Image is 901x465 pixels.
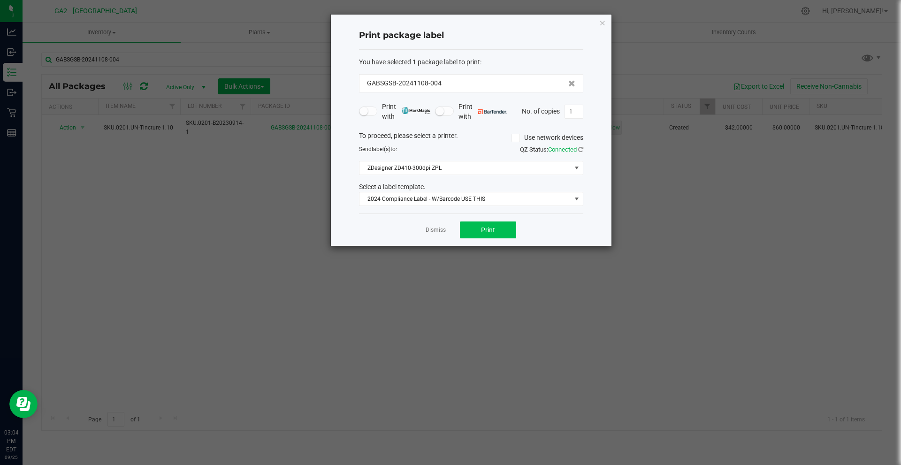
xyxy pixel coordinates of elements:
[520,146,583,153] span: QZ Status:
[359,192,571,206] span: 2024 Compliance Label - W/Barcode USE THIS
[402,107,430,114] img: mark_magic_cybra.png
[548,146,577,153] span: Connected
[359,146,397,152] span: Send to:
[372,146,390,152] span: label(s)
[458,102,507,122] span: Print with
[352,182,590,192] div: Select a label template.
[460,221,516,238] button: Print
[481,226,495,234] span: Print
[512,133,583,143] label: Use network devices
[352,131,590,145] div: To proceed, please select a printer.
[382,102,430,122] span: Print with
[522,107,560,114] span: No. of copies
[359,58,480,66] span: You have selected 1 package label to print
[359,57,583,67] div: :
[478,109,507,114] img: bartender.png
[9,390,38,418] iframe: Resource center
[359,30,583,42] h4: Print package label
[426,226,446,234] a: Dismiss
[359,161,571,175] span: ZDesigner ZD410-300dpi ZPL
[367,78,442,88] span: GABSGSB-20241108-004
